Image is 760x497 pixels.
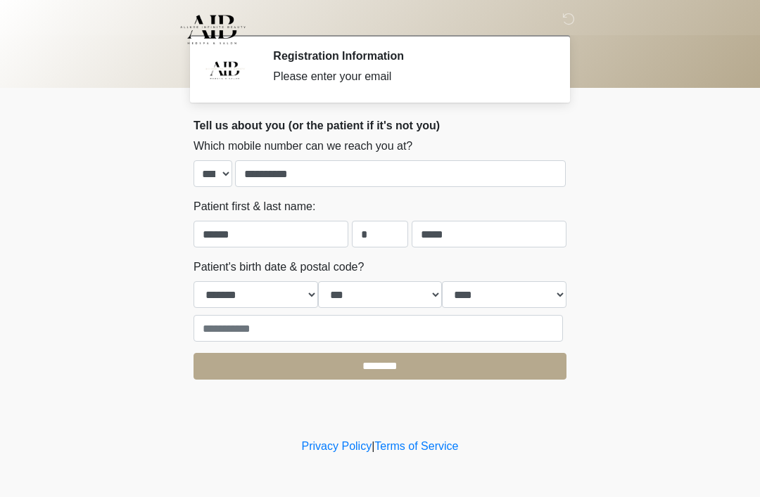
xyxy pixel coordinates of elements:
img: Allure Infinite Beauty Logo [179,11,246,49]
img: Agent Avatar [204,49,246,91]
h2: Tell us about you (or the patient if it's not you) [194,119,566,132]
a: | [372,440,374,452]
div: Please enter your email [273,68,545,85]
label: Patient first & last name: [194,198,315,215]
label: Patient's birth date & postal code? [194,259,364,276]
label: Which mobile number can we reach you at? [194,138,412,155]
a: Terms of Service [374,440,458,452]
a: Privacy Policy [302,440,372,452]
